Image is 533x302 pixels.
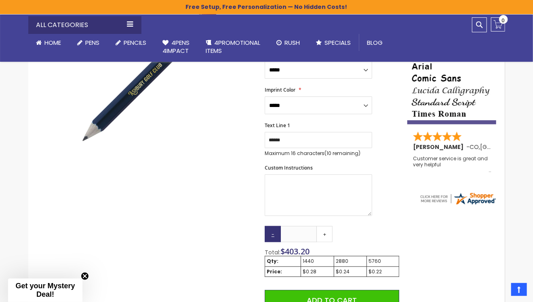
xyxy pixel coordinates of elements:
[8,279,82,302] div: Get your Mystery Deal!Close teaser
[265,226,281,242] a: -
[336,268,365,275] div: $0.24
[28,34,70,52] a: Home
[470,143,479,151] span: CO
[265,86,295,93] span: Imprint Color
[413,143,466,151] span: [PERSON_NAME]
[336,258,365,264] div: 2880
[303,258,332,264] div: 1440
[267,268,282,275] strong: Price:
[303,268,332,275] div: $0.28
[407,46,496,124] img: font-personalization-examples
[198,34,269,60] a: 4PROMOTIONALITEMS
[285,246,310,257] span: 403.20
[267,258,278,264] strong: Qty:
[45,38,61,47] span: Home
[316,226,333,242] a: +
[285,38,300,47] span: Rush
[155,34,198,60] a: 4Pens4impact
[206,38,261,55] span: 4PROMOTIONAL ITEMS
[280,246,310,257] span: $
[502,17,505,24] span: 0
[369,258,397,264] div: 5760
[308,34,359,52] a: Specials
[265,122,290,129] span: Text Line 1
[367,38,383,47] span: Blog
[86,38,100,47] span: Pens
[325,38,351,47] span: Specials
[419,191,497,206] img: 4pens.com widget logo
[419,201,497,208] a: 4pens.com certificate URL
[70,34,108,52] a: Pens
[369,268,397,275] div: $0.22
[108,34,155,52] a: Pencils
[15,282,75,298] span: Get your Mystery Deal!
[81,272,89,280] button: Close teaser
[491,17,505,31] a: 0
[265,248,280,256] span: Total:
[359,34,391,52] a: Blog
[163,38,190,55] span: 4Pens 4impact
[269,34,308,52] a: Rush
[413,156,491,173] div: Customer service is great and very helpful
[511,283,527,296] a: Top
[324,150,360,157] span: (10 remaining)
[124,38,147,47] span: Pencils
[28,16,141,34] div: All Categories
[265,150,372,157] p: Maximum 16 characters
[265,164,313,171] span: Custom Instructions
